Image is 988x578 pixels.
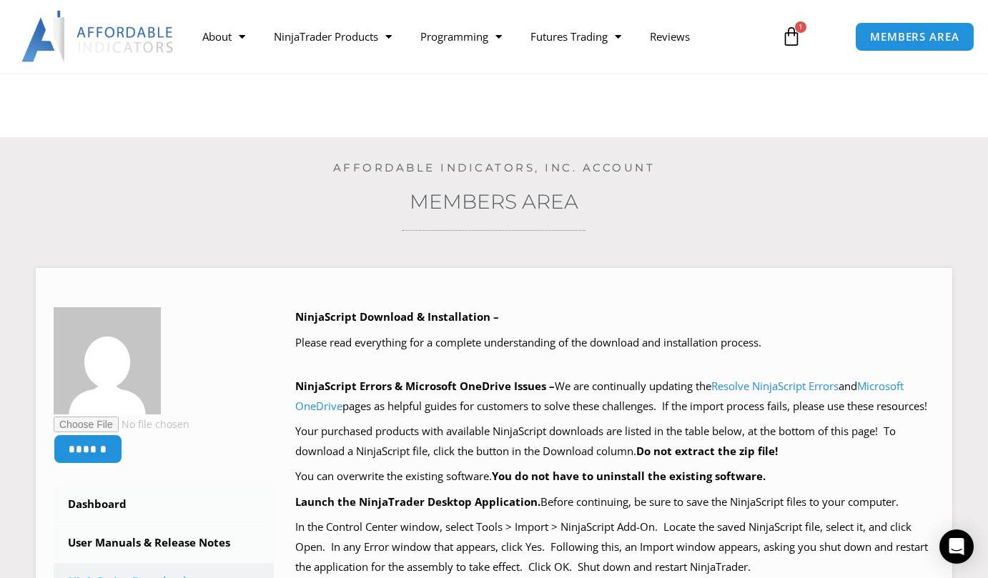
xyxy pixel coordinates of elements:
[295,379,555,393] b: NinjaScript Errors & Microsoft OneDrive Issues –
[54,307,161,414] img: 69db12f0b1c1ff2c1116ca113affd174943a56781548ab75b44f0d3632942425
[492,469,766,483] b: You do not have to uninstall the existing software.
[406,20,516,53] a: Programming
[54,524,274,562] a: User Manuals & Release Notes
[295,467,934,487] p: You can overwrite the existing software.
[410,189,578,214] a: Members Area
[939,529,974,564] div: Open Intercom Messenger
[795,21,806,33] span: 1
[54,486,274,523] a: Dashboard
[295,494,540,509] b: Launch the NinjaTrader Desktop Application.
[260,20,406,53] a: NinjaTrader Products
[636,444,778,458] b: Do not extract the zip file!
[188,20,260,53] a: About
[711,379,839,393] a: Resolve NinjaScript Errors
[295,517,934,577] p: In the Control Center window, select Tools > Import > NinjaScript Add-On. Locate the saved NinjaS...
[295,309,499,324] b: NinjaScript Download & Installation –
[295,422,934,462] p: Your purchased products with available NinjaScript downloads are listed in the table below, at th...
[21,11,175,62] img: LogoAI | Affordable Indicators – NinjaTrader
[636,20,704,53] a: Reviews
[188,20,771,53] nav: Menu
[295,333,934,353] p: Please read everything for a complete understanding of the download and installation process.
[333,161,656,174] a: Affordable Indicators, Inc. Account
[516,20,636,53] a: Futures Trading
[760,16,823,57] a: 1
[870,31,959,42] span: MEMBERS AREA
[295,377,934,417] p: We are continually updating the and pages as helpful guides for customers to solve these challeng...
[855,22,974,51] a: MEMBERS AREA
[295,379,904,413] a: Microsoft OneDrive
[295,492,934,512] p: Before continuing, be sure to save the NinjaScript files to your computer.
